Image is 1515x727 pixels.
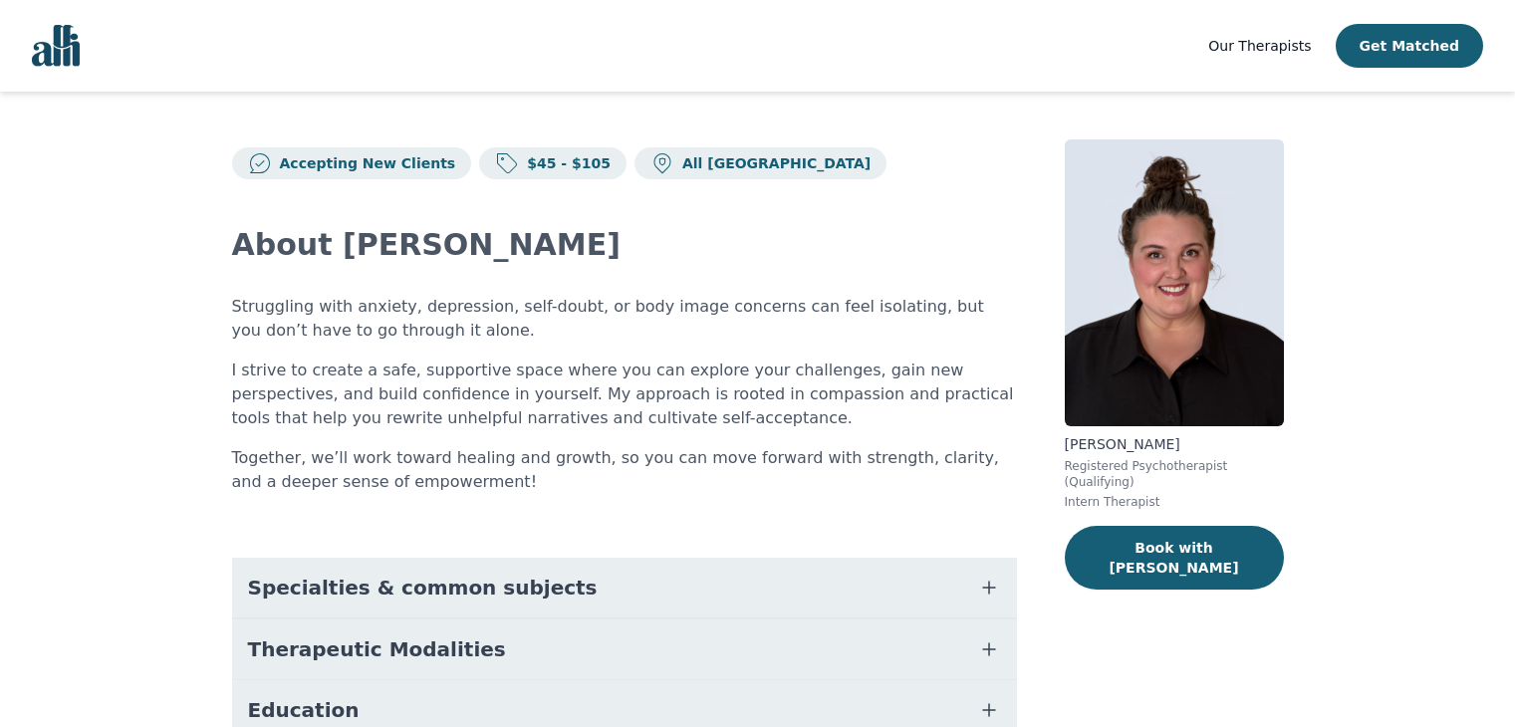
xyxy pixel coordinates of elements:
span: Our Therapists [1208,38,1311,54]
p: Accepting New Clients [272,153,456,173]
p: [PERSON_NAME] [1065,434,1284,454]
span: Education [248,696,360,724]
button: Get Matched [1336,24,1483,68]
p: Struggling with anxiety, depression, self-doubt, or body image concerns can feel isolating, but y... [232,295,1017,343]
h2: About [PERSON_NAME] [232,227,1017,263]
button: Therapeutic Modalities [232,619,1017,679]
p: I strive to create a safe, supportive space where you can explore your challenges, gain new persp... [232,359,1017,430]
p: Registered Psychotherapist (Qualifying) [1065,458,1284,490]
a: Our Therapists [1208,34,1311,58]
span: Therapeutic Modalities [248,635,506,663]
button: Book with [PERSON_NAME] [1065,526,1284,590]
img: Janelle_Rushton [1065,139,1284,426]
p: $45 - $105 [519,153,611,173]
span: Specialties & common subjects [248,574,598,602]
p: Intern Therapist [1065,494,1284,510]
button: Specialties & common subjects [232,558,1017,617]
img: alli logo [32,25,80,67]
p: All [GEOGRAPHIC_DATA] [674,153,871,173]
p: Together, we’ll work toward healing and growth, so you can move forward with strength, clarity, a... [232,446,1017,494]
